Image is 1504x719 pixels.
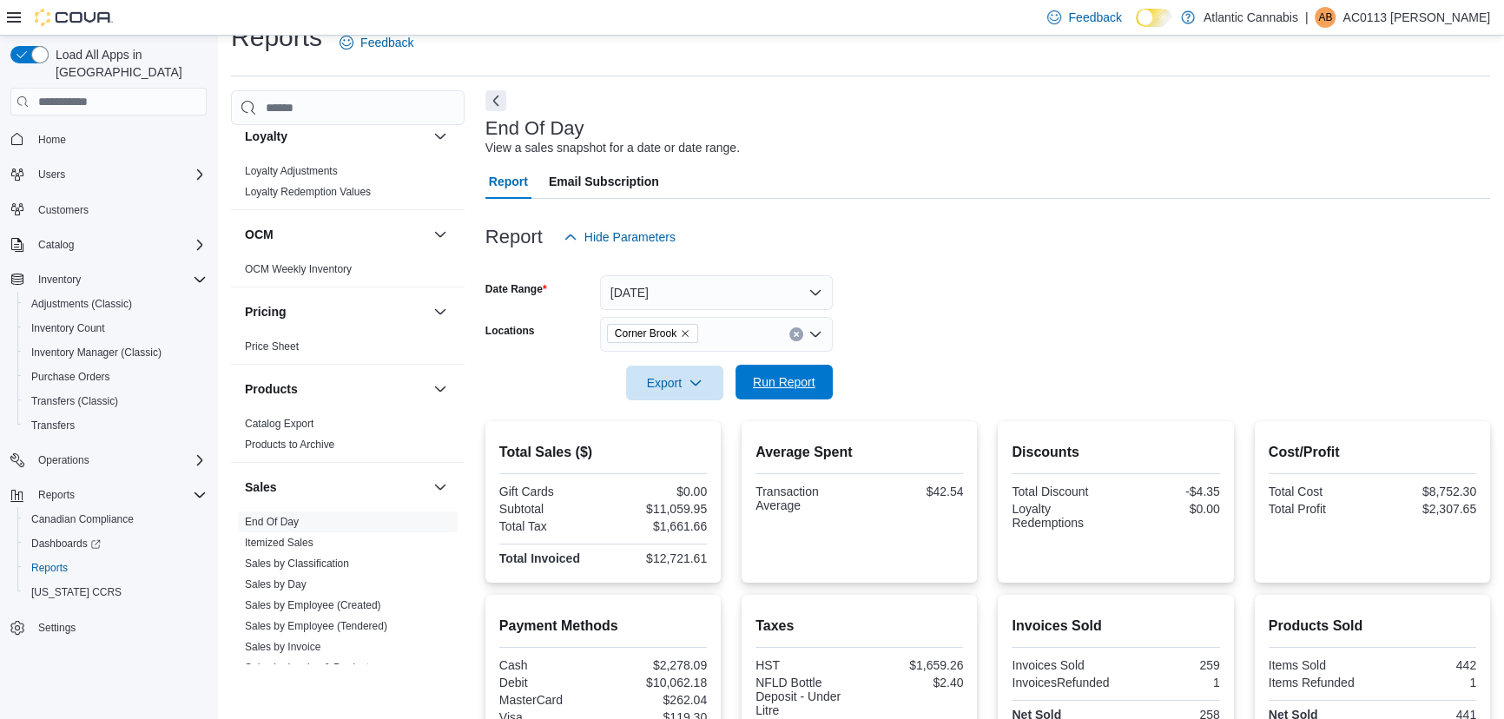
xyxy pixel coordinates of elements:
div: Items Refunded [1269,676,1369,689]
span: Dashboards [31,537,101,551]
button: Inventory [3,267,214,292]
button: Loyalty [430,126,451,147]
span: OCM Weekly Inventory [245,262,352,276]
span: Sales by Classification [245,557,349,571]
button: [DATE] [600,275,833,310]
div: $0.00 [606,485,707,498]
div: Subtotal [499,502,600,516]
span: Feedback [1068,9,1121,26]
h3: End Of Day [485,118,584,139]
a: [US_STATE] CCRS [24,582,129,603]
a: Sales by Invoice & Product [245,662,369,674]
div: Gift Cards [499,485,600,498]
div: HST [755,658,856,672]
div: View a sales snapshot for a date or date range. [485,139,740,157]
h3: OCM [245,226,274,243]
a: Sales by Employee (Created) [245,599,381,611]
span: Products to Archive [245,438,334,452]
a: Sales by Day [245,578,307,590]
span: Canadian Compliance [24,509,207,530]
span: Reports [38,488,75,502]
div: Invoices Sold [1012,658,1112,672]
span: Corner Brook [615,325,676,342]
span: Settings [31,617,207,638]
p: AC0113 [PERSON_NAME] [1342,7,1490,28]
a: Home [31,129,73,150]
button: Transfers (Classic) [17,389,214,413]
span: Customers [31,199,207,221]
button: Reports [31,485,82,505]
div: OCM [231,259,465,287]
a: Settings [31,617,82,638]
button: Loyalty [245,128,426,145]
div: $42.54 [863,485,964,498]
a: Feedback [333,25,420,60]
button: Home [3,126,214,151]
span: Transfers [24,415,207,436]
a: Products to Archive [245,439,334,451]
a: Price Sheet [245,340,299,353]
h3: Loyalty [245,128,287,145]
div: $2,307.65 [1375,502,1476,516]
span: Inventory Count [24,318,207,339]
div: Total Profit [1269,502,1369,516]
nav: Complex example [10,119,207,685]
span: Itemized Sales [245,536,313,550]
a: Catalog Export [245,418,313,430]
span: Reports [24,557,207,578]
span: Inventory Manager (Classic) [31,346,162,359]
button: Products [245,380,426,398]
div: $12,721.61 [606,551,707,565]
span: Canadian Compliance [31,512,134,526]
span: Sales by Employee (Created) [245,598,381,612]
a: Inventory Manager (Classic) [24,342,168,363]
span: AB [1318,7,1332,28]
div: $262.04 [606,693,707,707]
a: Canadian Compliance [24,509,141,530]
span: Users [31,164,207,185]
h1: Reports [231,20,322,55]
span: Transfers (Classic) [31,394,118,408]
span: Loyalty Redemption Values [245,185,371,199]
h3: Report [485,227,543,247]
div: MasterCard [499,693,600,707]
button: Run Report [736,365,833,399]
button: Pricing [430,301,451,322]
span: Purchase Orders [24,366,207,387]
span: Sales by Employee (Tendered) [245,619,387,633]
span: Home [31,128,207,149]
span: Sales by Invoice [245,640,320,654]
h2: Taxes [755,616,963,637]
a: Adjustments (Classic) [24,294,139,314]
button: Inventory Manager (Classic) [17,340,214,365]
span: End Of Day [245,515,299,529]
span: Operations [38,453,89,467]
span: Load All Apps in [GEOGRAPHIC_DATA] [49,46,207,81]
span: Loyalty Adjustments [245,164,338,178]
span: Catalog [31,234,207,255]
span: Catalog [38,238,74,252]
button: Sales [430,477,451,498]
button: Operations [3,448,214,472]
h2: Invoices Sold [1012,616,1219,637]
a: Loyalty Redemption Values [245,186,371,198]
div: Total Discount [1012,485,1112,498]
button: Reports [17,556,214,580]
p: | [1305,7,1309,28]
a: Itemized Sales [245,537,313,549]
h3: Products [245,380,298,398]
div: 1 [1375,676,1476,689]
div: Total Tax [499,519,600,533]
button: Inventory Count [17,316,214,340]
div: 442 [1375,658,1476,672]
span: Adjustments (Classic) [31,297,132,311]
button: Remove Corner Brook from selection in this group [680,328,690,339]
h2: Average Spent [755,442,963,463]
span: Settings [38,621,76,635]
strong: Total Invoiced [499,551,580,565]
span: Corner Brook [607,324,698,343]
p: Atlantic Cannabis [1204,7,1298,28]
button: Clear input [789,327,803,341]
button: Catalog [31,234,81,255]
a: Dashboards [24,533,108,554]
